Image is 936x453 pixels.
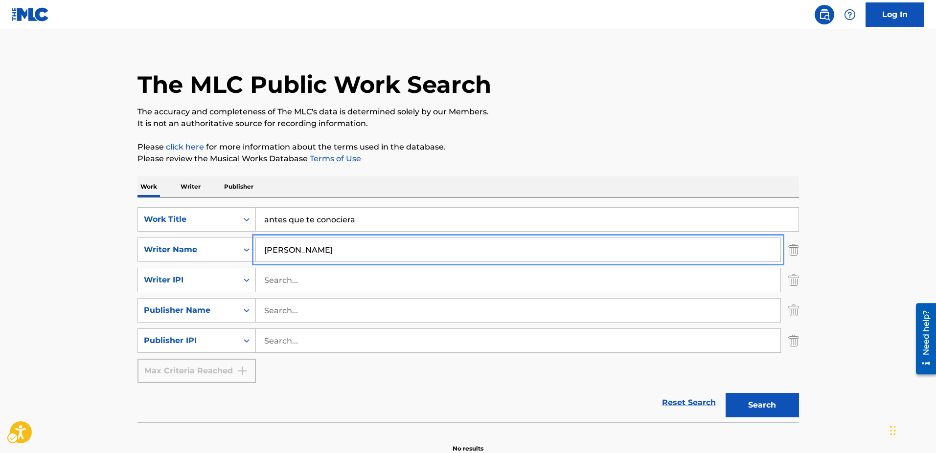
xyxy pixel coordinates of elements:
[256,329,780,352] input: Search...
[909,299,936,378] iframe: Iframe | Resource Center
[657,392,721,413] a: Reset Search
[144,274,232,286] div: Writer IPI
[144,214,232,225] div: Work Title
[819,9,830,21] img: search
[308,154,361,163] a: Terms of Use
[137,176,160,197] p: Work
[178,176,204,197] p: Writer
[137,153,799,165] p: Please review the Musical Works Database
[788,268,799,292] img: Delete Criterion
[137,70,491,99] h1: The MLC Public Work Search
[137,106,799,118] p: The accuracy and completeness of The MLC's data is determined solely by our Members.
[788,328,799,353] img: Delete Criterion
[890,416,896,445] div: Drag
[144,304,232,316] div: Publisher Name
[256,238,780,261] input: Search...
[844,9,856,21] img: help
[144,244,232,256] div: Writer Name
[788,298,799,323] img: Delete Criterion
[137,118,799,129] p: It is not an authoritative source for recording information.
[137,207,799,422] form: Search Form
[256,299,780,322] input: Search...
[788,237,799,262] img: Delete Criterion
[12,7,49,22] img: MLC Logo
[726,393,799,417] button: Search
[866,2,924,27] a: Log In
[256,208,799,231] input: Search...
[256,268,780,292] input: Search...
[887,406,936,453] div: Chat Widget
[453,432,483,453] p: No results
[221,176,256,197] p: Publisher
[238,208,255,231] div: On
[144,335,232,346] div: Publisher IPI
[137,141,799,153] p: Please for more information about the terms used in the database.
[166,142,204,151] a: click here
[887,406,936,453] iframe: Hubspot Iframe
